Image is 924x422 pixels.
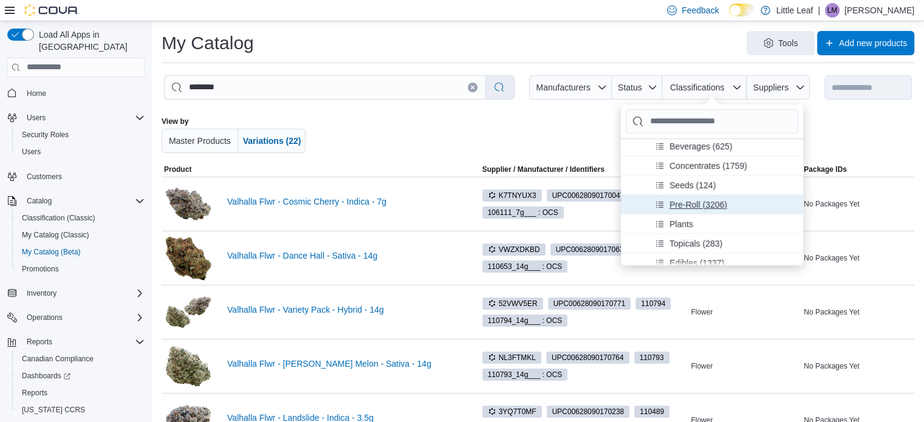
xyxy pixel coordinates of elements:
span: UPC00628090170771 [548,298,631,310]
span: NL3FTMKL [482,352,541,364]
button: Reports [12,384,149,401]
li: Topicals (283) [621,234,803,253]
a: Home [22,86,51,101]
a: Valhalla Flwr - [PERSON_NAME] Melon - Sativa - 14g [227,359,460,369]
span: 110794_14g___ : OCS [482,315,568,327]
span: My Catalog (Beta) [17,245,145,259]
button: Inventory [22,286,61,301]
span: UPC 00628090170047 [552,190,625,201]
span: Variations (22) [243,136,301,146]
label: View by [162,117,188,126]
button: Classifications [662,75,747,100]
span: 110793 [640,352,664,363]
span: Topicals (283) [669,237,722,249]
button: Pre-Roll (3206) [645,194,732,214]
a: Dashboards [12,367,149,384]
a: Valhalla Flwr - Dance Hall - Sativa - 14g [227,251,460,260]
button: Master Products [162,129,238,153]
span: Classification (Classic) [22,213,95,223]
span: Master Products [169,136,231,146]
span: 110794_14g___ : OCS [488,315,563,326]
span: LM [827,3,838,18]
button: Topicals (283) [645,233,727,253]
span: Reports [27,337,52,347]
img: Valhalla Flwr - Variety Pack - Hybrid - 14g [164,288,213,336]
span: UPC 00628090170634 [556,244,628,255]
span: VWZXDKBD [482,243,546,256]
a: Reports [17,386,52,400]
button: Edibles (1337) [645,253,729,272]
button: Catalog [22,194,56,208]
span: Load All Apps in [GEOGRAPHIC_DATA] [34,29,145,53]
button: Users [12,143,149,160]
span: 110489 [634,406,669,418]
span: NL3FTMKL [488,352,536,363]
a: Promotions [17,262,64,276]
span: Home [27,89,46,98]
span: My Catalog (Beta) [22,247,81,257]
img: Cova [24,4,79,16]
span: Concentrates (1759) [669,159,747,171]
span: 110653_14g___ : OCS [482,260,568,273]
span: Status [618,83,642,92]
a: Security Roles [17,128,74,142]
span: Washington CCRS [17,403,145,417]
span: UPC00628090170764 [546,352,629,364]
span: Dashboards [17,369,145,383]
span: Security Roles [22,130,69,140]
span: Beverages (625) [669,140,733,152]
span: Catalog [27,196,52,206]
span: 110653_14g___ : OCS [488,261,563,272]
div: Supplier / Manufacturer / Identifiers [482,165,604,174]
span: UPC 00628090170771 [553,298,626,309]
span: Pre-Roll (3206) [669,198,727,210]
span: Product [164,165,191,174]
button: Reports [22,335,57,349]
button: Operations [2,309,149,326]
span: Feedback [682,4,719,16]
button: Promotions [12,260,149,277]
span: Add new products [839,37,907,49]
span: Users [27,113,46,123]
button: Classification (Classic) [12,209,149,226]
li: Seeds (124) [621,175,803,195]
li: Pre-Roll (3206) [621,195,803,214]
img: Valhalla Flwr - Crenshaw Melon - Sativa - 14g [164,342,213,390]
img: Valhalla Flwr - Cosmic Cherry - Indica - 7g [164,180,213,228]
div: No Packages Yet [801,251,914,265]
span: VWZXDKBD [488,244,540,255]
div: Flower [688,359,801,373]
button: Home [2,84,149,102]
span: Customers [22,169,145,184]
span: UPC00628090170238 [547,406,630,418]
span: Inventory [22,286,145,301]
div: No Packages Yet [801,305,914,319]
div: No Packages Yet [801,197,914,211]
span: Security Roles [17,128,145,142]
span: Classifications [670,83,724,92]
span: 110793_14g___ : OCS [482,369,568,381]
span: UPC00628090170047 [547,189,630,202]
button: Suppliers [747,75,810,100]
li: Plants [621,214,803,234]
a: My Catalog (Classic) [17,228,94,242]
button: Concentrates (1759) [645,155,752,175]
button: Tools [747,31,815,55]
button: Add new products [817,31,914,55]
span: Seeds (124) [669,179,716,191]
span: 106111_7g___ : OCS [482,206,564,219]
span: Catalog [22,194,145,208]
span: [US_STATE] CCRS [22,405,85,415]
span: UPC00628090170634 [550,243,634,256]
button: Catalog [2,192,149,209]
span: Dark Mode [729,16,730,17]
button: Customers [2,168,149,185]
span: 52VWV5ER [482,298,543,310]
a: Valhalla Flwr - Variety Pack - Hybrid - 14g [227,305,460,315]
div: No Packages Yet [801,359,914,373]
p: | [818,3,820,18]
span: Classification (Classic) [17,211,145,225]
h1: My Catalog [162,31,254,55]
span: Edibles (1337) [669,256,724,268]
a: Canadian Compliance [17,352,98,366]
